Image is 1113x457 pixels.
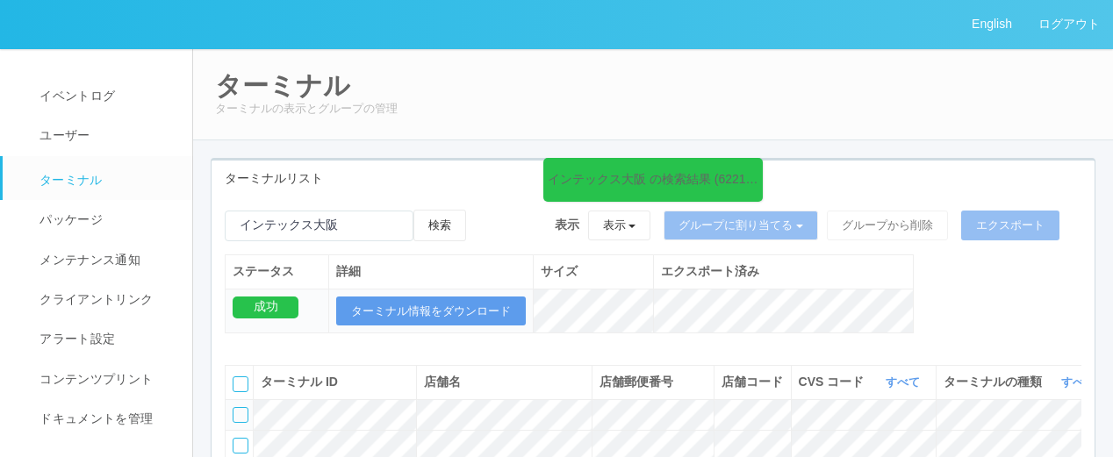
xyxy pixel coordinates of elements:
[35,212,103,226] span: パッケージ
[261,373,409,391] div: ターミナル ID
[3,156,208,200] a: ターミナル
[3,116,208,155] a: ユーザー
[548,170,758,189] div: インテックス大阪 の検索結果 (6221 件)
[413,210,466,241] button: 検索
[827,211,948,240] button: グループから削除
[961,211,1059,240] button: エクスポート
[233,262,321,281] div: ステータス
[3,240,208,280] a: メンテナンス通知
[886,375,924,389] a: すべて
[600,375,673,389] span: 店舗郵便番号
[35,128,90,142] span: ユーザー
[424,375,461,389] span: 店舗名
[336,296,526,326] button: ターミナル情報をダウンロード
[35,411,153,425] span: ドキュメントを管理
[3,280,208,319] a: クライアントリンク
[1057,374,1104,391] button: すべて
[541,262,646,281] div: サイズ
[336,262,526,281] div: 詳細
[35,292,153,306] span: クライアントリンク
[3,399,208,439] a: ドキュメントを管理
[35,173,103,187] span: ターミナル
[35,253,140,267] span: メンテナンス通知
[3,76,208,116] a: イベントログ
[881,374,929,391] button: すべて
[1061,375,1100,389] a: すべて
[588,211,651,240] button: 表示
[3,360,208,399] a: コンテンツプリント
[212,161,1095,196] div: ターミナルリスト
[35,332,115,346] span: アラート設定
[215,71,1091,100] h2: ターミナル
[233,296,298,318] div: 成功
[664,211,818,240] button: グループに割り当てる
[215,100,1091,118] p: ターミナルの表示とグループの管理
[35,89,115,103] span: イベントログ
[799,373,869,391] span: CVS コード
[3,200,208,239] a: パッケージ
[661,262,906,281] div: エクスポート済み
[555,216,579,234] span: 表示
[35,372,153,386] span: コンテンツプリント
[722,375,783,389] span: 店舗コード
[3,319,208,359] a: アラート設定
[944,373,1046,391] span: ターミナルの種類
